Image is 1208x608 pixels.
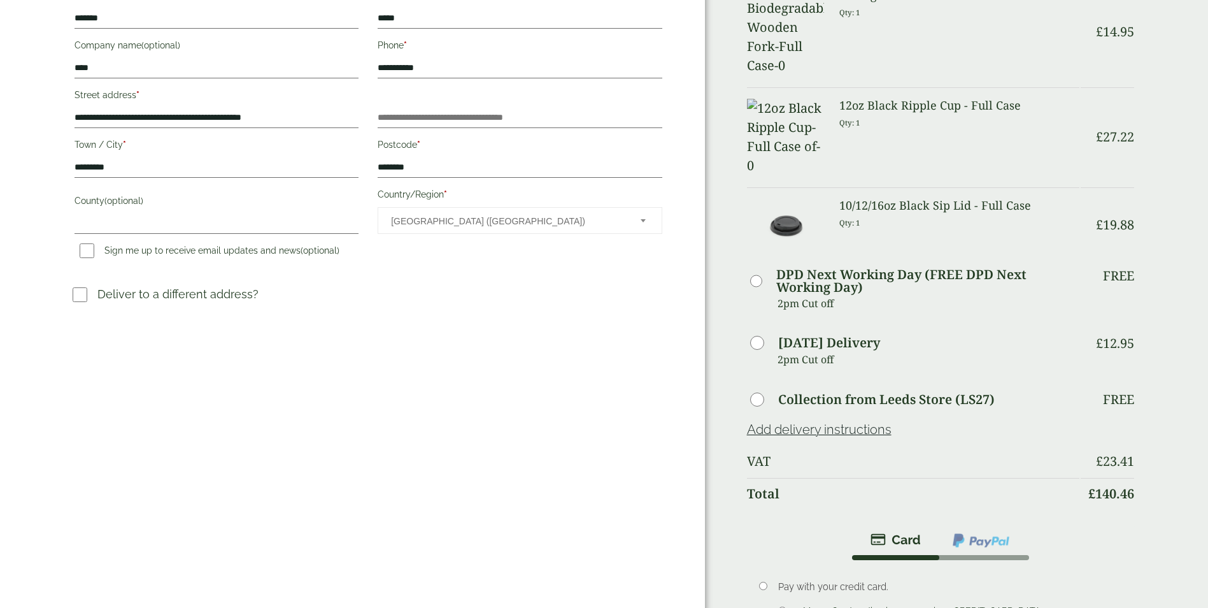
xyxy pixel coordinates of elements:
[776,268,1079,294] label: DPD Next Working Day (FREE DPD Next Working Day)
[75,36,359,58] label: Company name
[1088,485,1134,502] bdi: 140.46
[141,40,180,50] span: (optional)
[747,422,892,437] a: Add delivery instructions
[951,532,1011,549] img: ppcp-gateway.png
[1096,335,1103,352] span: £
[75,136,359,157] label: Town / City
[378,36,662,58] label: Phone
[1096,216,1103,233] span: £
[404,40,407,50] abbr: required
[1096,452,1103,470] span: £
[778,580,1116,594] p: Pay with your credit card.
[1096,216,1134,233] bdi: 19.88
[1103,392,1134,407] p: Free
[747,478,1080,509] th: Total
[839,118,860,127] small: Qty: 1
[417,140,420,150] abbr: required
[97,286,259,303] p: Deliver to a different address?
[378,185,662,207] label: Country/Region
[778,294,1080,313] p: 2pm Cut off
[1096,452,1134,470] bdi: 23.41
[123,140,126,150] abbr: required
[747,99,825,175] img: 12oz Black Ripple Cup-Full Case of-0
[1096,128,1134,145] bdi: 27.22
[378,136,662,157] label: Postcode
[104,196,143,206] span: (optional)
[839,8,860,17] small: Qty: 1
[778,393,995,406] label: Collection from Leeds Store (LS27)
[378,207,662,234] span: Country/Region
[444,189,447,199] abbr: required
[778,350,1080,369] p: 2pm Cut off
[1103,268,1134,284] p: Free
[1096,23,1103,40] span: £
[136,90,139,100] abbr: required
[870,532,921,547] img: stripe.png
[1096,335,1134,352] bdi: 12.95
[75,245,345,259] label: Sign me up to receive email updates and news
[1096,23,1134,40] bdi: 14.95
[747,446,1080,477] th: VAT
[1088,485,1095,502] span: £
[1096,128,1103,145] span: £
[839,99,1079,113] h3: 12oz Black Ripple Cup - Full Case
[839,218,860,228] small: Qty: 1
[391,208,623,235] span: United Kingdom (UK)
[75,86,359,108] label: Street address
[301,245,339,256] span: (optional)
[80,243,94,258] input: Sign me up to receive email updates and news(optional)
[839,199,1079,213] h3: 10/12/16oz Black Sip Lid - Full Case
[75,192,359,214] label: County
[778,337,880,349] label: [DATE] Delivery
